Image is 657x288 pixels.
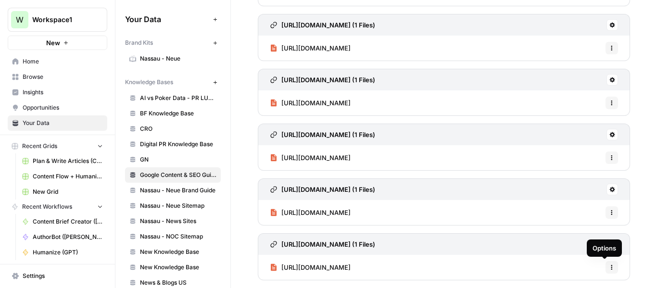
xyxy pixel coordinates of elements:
[125,198,221,213] a: Nassau - Neue Sitemap
[125,183,221,198] a: Nassau - Neue Brand Guide
[270,255,351,280] a: [URL][DOMAIN_NAME]
[125,167,221,183] a: Google Content & SEO Guidelines
[140,278,216,287] span: News & Blogs US
[8,115,107,131] a: Your Data
[140,171,216,179] span: Google Content & SEO Guidelines
[125,152,221,167] a: GN
[270,124,375,145] a: [URL][DOMAIN_NAME] (1 Files)
[270,36,351,61] a: [URL][DOMAIN_NAME]
[140,232,216,241] span: Nassau - NOC Sitemap
[125,229,221,244] a: Nassau - NOC Sitemap
[281,153,351,163] span: [URL][DOMAIN_NAME]
[140,109,216,118] span: BF Knowledge Base
[281,208,351,217] span: [URL][DOMAIN_NAME]
[18,229,107,245] a: AuthorBot ([PERSON_NAME])
[140,155,216,164] span: GN
[33,233,103,241] span: AuthorBot ([PERSON_NAME])
[33,172,103,181] span: Content Flow + Humanize
[8,100,107,115] a: Opportunities
[125,121,221,137] a: CRO
[125,51,221,66] a: Nassau - Neue
[33,157,103,165] span: Plan & Write Articles (COM)
[22,142,57,150] span: Recent Grids
[32,15,90,25] span: Workspace1
[140,186,216,195] span: Nassau - Neue Brand Guide
[23,272,103,280] span: Settings
[46,38,60,48] span: New
[281,185,375,194] h3: [URL][DOMAIN_NAME] (1 Files)
[33,217,103,226] span: Content Brief Creator ([PERSON_NAME])
[125,13,209,25] span: Your Data
[23,57,103,66] span: Home
[270,90,351,115] a: [URL][DOMAIN_NAME]
[281,43,351,53] span: [URL][DOMAIN_NAME]
[18,153,107,169] a: Plan & Write Articles (COM)
[270,145,351,170] a: [URL][DOMAIN_NAME]
[16,14,24,25] span: W
[23,103,103,112] span: Opportunities
[8,69,107,85] a: Browse
[33,248,103,257] span: Humanize (GPT)
[140,217,216,225] span: Nassau - News Sites
[125,213,221,229] a: Nassau - News Sites
[18,245,107,260] a: Humanize (GPT)
[8,139,107,153] button: Recent Grids
[125,106,221,121] a: BF Knowledge Base
[140,94,216,102] span: AI vs Poker Data - PR LUSPS
[23,73,103,81] span: Browse
[270,234,375,255] a: [URL][DOMAIN_NAME] (1 Files)
[8,36,107,50] button: New
[22,202,72,211] span: Recent Workflows
[593,243,616,253] div: Options
[140,201,216,210] span: Nassau - Neue Sitemap
[140,125,216,133] span: CRO
[270,69,375,90] a: [URL][DOMAIN_NAME] (1 Files)
[8,85,107,100] a: Insights
[8,54,107,69] a: Home
[8,200,107,214] button: Recent Workflows
[8,268,107,284] a: Settings
[23,119,103,127] span: Your Data
[23,88,103,97] span: Insights
[281,20,375,30] h3: [URL][DOMAIN_NAME] (1 Files)
[281,239,375,249] h3: [URL][DOMAIN_NAME] (1 Files)
[270,14,375,36] a: [URL][DOMAIN_NAME] (1 Files)
[125,90,221,106] a: AI vs Poker Data - PR LUSPS
[140,248,216,256] span: New Knowledge Base
[125,38,153,47] span: Brand Kits
[281,130,375,139] h3: [URL][DOMAIN_NAME] (1 Files)
[33,188,103,196] span: New Grid
[270,179,375,200] a: [URL][DOMAIN_NAME] (1 Files)
[140,263,216,272] span: New Knowledge Base
[281,98,351,108] span: [URL][DOMAIN_NAME]
[125,137,221,152] a: Digital PR Knowledge Base
[8,8,107,32] button: Workspace: Workspace1
[18,184,107,200] a: New Grid
[125,260,221,275] a: New Knowledge Base
[270,200,351,225] a: [URL][DOMAIN_NAME]
[18,169,107,184] a: Content Flow + Humanize
[140,54,216,63] span: Nassau - Neue
[140,140,216,149] span: Digital PR Knowledge Base
[125,244,221,260] a: New Knowledge Base
[125,78,173,87] span: Knowledge Bases
[281,75,375,85] h3: [URL][DOMAIN_NAME] (1 Files)
[281,263,351,272] span: [URL][DOMAIN_NAME]
[18,214,107,229] a: Content Brief Creator ([PERSON_NAME])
